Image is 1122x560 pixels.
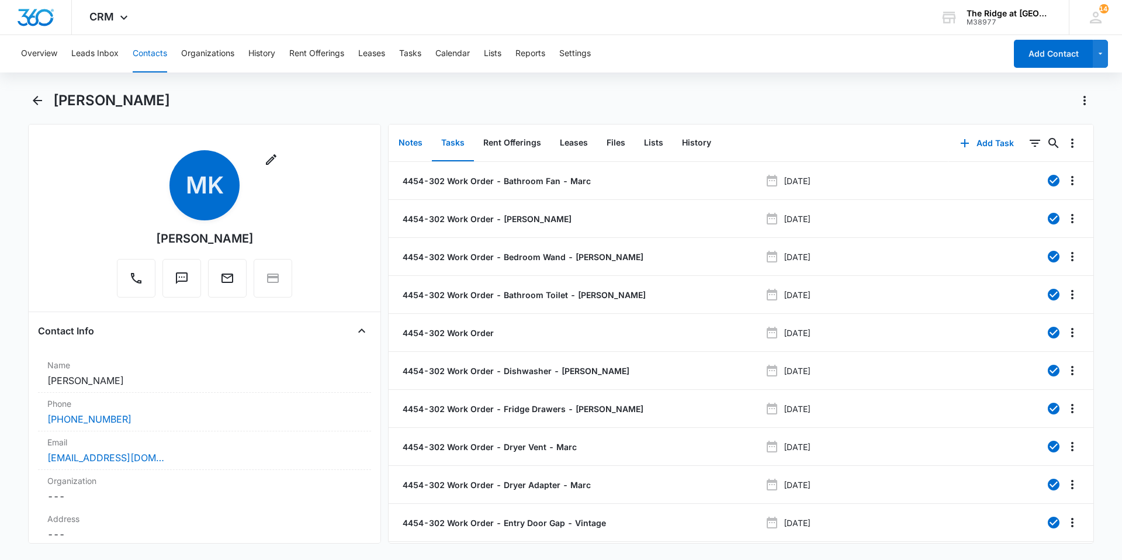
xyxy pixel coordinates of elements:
button: Contacts [133,35,167,72]
button: Overflow Menu [1063,399,1082,418]
button: Lists [484,35,501,72]
dd: --- [47,527,362,541]
a: 4454-302 Work Order - Entry Door Gap - Vintage [400,517,606,529]
button: Calendar [435,35,470,72]
a: 4454-302 Work Order - Dryer Vent - Marc [400,441,577,453]
h1: [PERSON_NAME] [53,92,170,109]
button: Search... [1044,134,1063,153]
p: [DATE] [784,175,811,187]
button: Overflow Menu [1063,209,1082,228]
a: 4454-302 Work Order - [PERSON_NAME] [400,213,572,225]
button: Overflow Menu [1063,475,1082,494]
p: [DATE] [784,251,811,263]
button: Overflow Menu [1063,134,1082,153]
button: Leads Inbox [71,35,119,72]
div: [PERSON_NAME] [156,230,254,247]
a: 4454-302 Work Order - Dryer Adapter - Marc [400,479,591,491]
p: [DATE] [784,479,811,491]
button: History [248,35,275,72]
div: account name [967,9,1052,18]
dd: --- [47,489,362,503]
button: Reports [515,35,545,72]
p: [DATE] [784,365,811,377]
a: Text [162,277,201,287]
div: Phone[PHONE_NUMBER] [38,393,371,431]
button: Overview [21,35,57,72]
a: 4454-302 Work Order - Fridge Drawers - [PERSON_NAME] [400,403,643,415]
div: Name[PERSON_NAME] [38,354,371,393]
p: [DATE] [784,289,811,301]
div: Email[EMAIL_ADDRESS][DOMAIN_NAME] [38,431,371,470]
button: Overflow Menu [1063,171,1082,190]
span: 147 [1099,4,1109,13]
button: Add Task [948,129,1026,157]
a: 4454-302 Work Order - Bedroom Wand - [PERSON_NAME] [400,251,643,263]
button: Notes [389,125,432,161]
button: Overflow Menu [1063,361,1082,380]
p: [DATE] [784,517,811,529]
button: Rent Offerings [474,125,550,161]
a: Call [117,277,155,287]
button: Add Contact [1014,40,1093,68]
span: MK [169,150,240,220]
button: Tasks [399,35,421,72]
p: [DATE] [784,327,811,339]
button: Overflow Menu [1063,323,1082,342]
dd: [PERSON_NAME] [47,374,362,388]
a: 4454-302 Work Order [400,327,494,339]
a: Email [208,277,247,287]
button: Back [28,91,46,110]
div: notifications count [1099,4,1109,13]
p: [DATE] [784,213,811,225]
span: CRM [89,11,114,23]
a: [PHONE_NUMBER] [47,412,131,426]
button: History [673,125,721,161]
button: Call [117,259,155,298]
div: account id [967,18,1052,26]
label: Name [47,359,362,371]
button: Leases [550,125,597,161]
button: Files [597,125,635,161]
button: Text [162,259,201,298]
p: [DATE] [784,403,811,415]
label: Organization [47,475,362,487]
button: Settings [559,35,591,72]
button: Overflow Menu [1063,513,1082,532]
label: Address [47,513,362,525]
div: Address--- [38,508,371,547]
h4: Contact Info [38,324,94,338]
p: [DATE] [784,441,811,453]
label: Phone [47,397,362,410]
a: 4454-302 Work Order - Bathroom Fan - Marc [400,175,591,187]
a: [EMAIL_ADDRESS][DOMAIN_NAME] [47,451,164,465]
a: 4454-302 Work Order - Dishwasher - [PERSON_NAME] [400,365,629,377]
button: Rent Offerings [289,35,344,72]
label: Email [47,436,362,448]
button: Overflow Menu [1063,247,1082,266]
button: Overflow Menu [1063,285,1082,304]
button: Filters [1026,134,1044,153]
button: Organizations [181,35,234,72]
a: 4454-302 Work Order - Bathroom Toilet - [PERSON_NAME] [400,289,646,301]
button: Actions [1075,91,1094,110]
button: Tasks [432,125,474,161]
button: Email [208,259,247,298]
button: Lists [635,125,673,161]
button: Leases [358,35,385,72]
button: Overflow Menu [1063,437,1082,456]
button: Close [352,322,371,340]
div: Organization--- [38,470,371,508]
